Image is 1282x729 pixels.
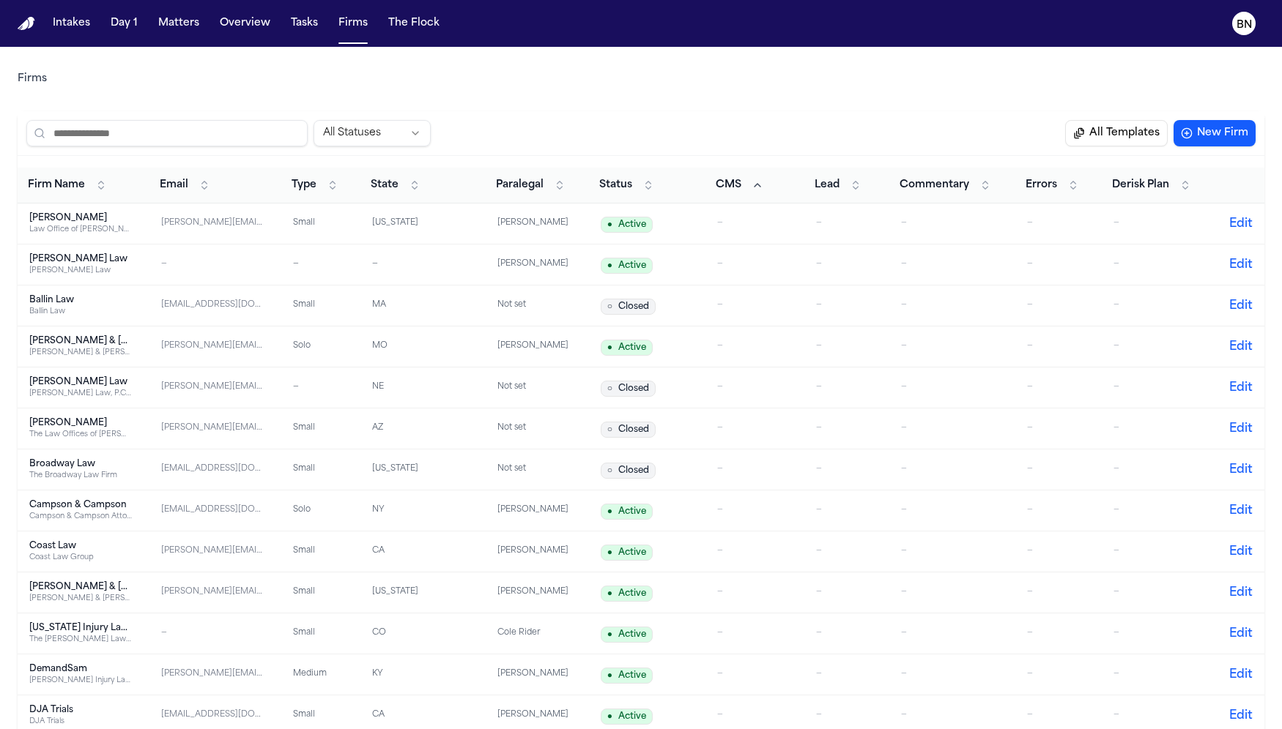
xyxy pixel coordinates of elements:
[601,217,653,233] span: Active
[717,422,793,435] div: —
[382,10,445,37] button: The Flock
[607,465,612,476] span: ○
[1114,709,1204,722] div: —
[900,178,969,192] span: Commentary
[1229,379,1253,397] button: Edit
[293,586,349,599] div: Small
[497,258,571,271] div: [PERSON_NAME]
[717,709,793,722] div: —
[816,258,878,271] div: —
[29,429,132,440] div: The Law Offices of [PERSON_NAME], PLLC
[1229,297,1253,315] button: Edit
[717,217,793,230] div: —
[716,178,741,192] span: CMS
[607,342,612,354] span: ●
[901,545,1004,558] div: —
[161,504,264,517] div: [EMAIL_ADDRESS][DOMAIN_NAME]
[717,586,793,599] div: —
[592,173,662,197] button: Status
[29,265,132,276] div: [PERSON_NAME] Law
[47,10,96,37] button: Intakes
[1229,543,1253,561] button: Edit
[601,381,656,397] span: Closed
[372,709,473,722] div: CA
[29,347,132,358] div: [PERSON_NAME] & [PERSON_NAME] [US_STATE] Car Accident Lawyers
[1114,340,1204,353] div: —
[816,668,878,681] div: —
[1018,173,1086,197] button: Errors
[372,258,473,271] div: —
[284,173,346,197] button: Type
[372,586,473,599] div: [US_STATE]
[601,504,653,520] span: Active
[497,299,571,312] div: Not set
[1027,299,1090,312] div: —
[333,10,374,37] button: Firms
[1027,422,1090,435] div: —
[496,178,544,192] span: Paralegal
[372,545,473,558] div: CA
[717,258,793,271] div: —
[901,422,1004,435] div: —
[489,173,573,197] button: Paralegal
[601,586,653,602] span: Active
[1229,338,1253,356] button: Edit
[717,299,793,312] div: —
[601,627,653,643] span: Active
[371,178,399,192] span: State
[372,340,473,353] div: MO
[293,340,349,353] div: Solo
[816,627,878,640] div: —
[816,504,878,517] div: —
[1027,586,1090,599] div: —
[21,173,114,197] button: Firm Name
[607,629,612,640] span: ●
[293,545,349,558] div: Small
[161,627,264,640] div: —
[1114,381,1204,394] div: —
[901,463,1004,476] div: —
[497,586,571,599] div: [PERSON_NAME]
[1114,217,1204,230] div: —
[372,217,473,230] div: [US_STATE]
[293,709,349,722] div: Small
[29,212,132,224] div: [PERSON_NAME]
[497,545,571,558] div: [PERSON_NAME]
[599,178,632,192] span: Status
[497,422,571,435] div: Not set
[1114,504,1204,517] div: —
[1027,668,1090,681] div: —
[1229,625,1253,643] button: Edit
[105,10,144,37] button: Day 1
[901,504,1004,517] div: —
[29,675,132,686] div: [PERSON_NAME] Injury Lawyers
[607,711,612,722] span: ●
[161,258,264,271] div: —
[372,463,473,476] div: [US_STATE]
[1114,463,1204,476] div: —
[717,463,793,476] div: —
[1027,627,1090,640] div: —
[815,178,840,192] span: Lead
[29,511,132,522] div: Campson & Campson Attorneys at Law
[1229,420,1253,438] button: Edit
[1027,340,1090,353] div: —
[1027,258,1090,271] div: —
[901,586,1004,599] div: —
[1229,215,1253,233] button: Edit
[293,504,349,517] div: Solo
[372,627,473,640] div: CO
[214,10,276,37] button: Overview
[29,388,132,399] div: [PERSON_NAME] Law, P.C., L.L.O.
[601,299,656,315] span: Closed
[29,634,132,645] div: The [PERSON_NAME] Law Firm
[29,704,132,716] div: DJA Trials
[601,258,653,274] span: Active
[816,709,878,722] div: —
[1027,545,1090,558] div: —
[29,224,132,235] div: Law Office of [PERSON_NAME]
[29,499,132,511] div: Campson & Campson
[601,709,653,725] span: Active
